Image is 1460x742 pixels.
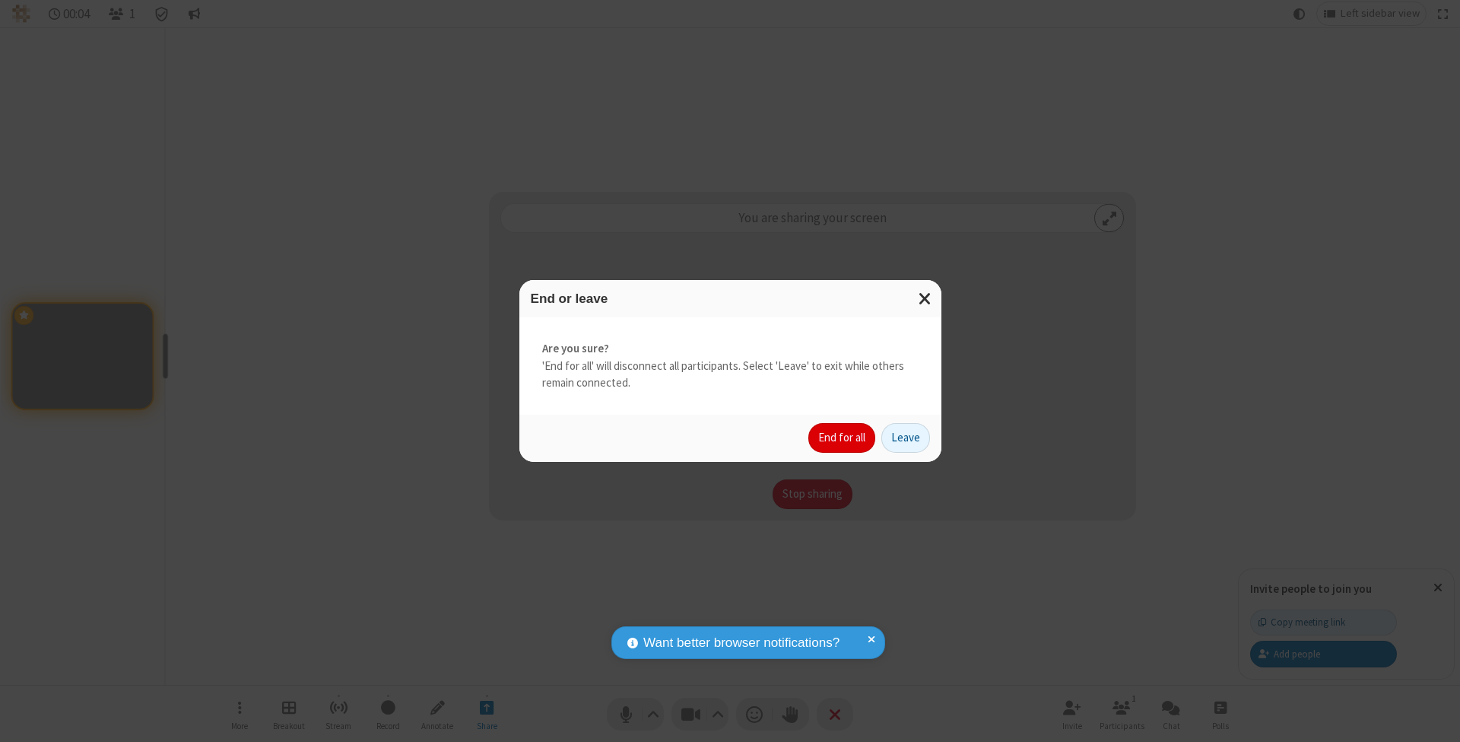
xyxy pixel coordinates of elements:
[519,317,941,415] div: 'End for all' will disconnect all participants. Select 'Leave' to exit while others remain connec...
[881,423,930,454] button: Leave
[808,423,875,454] button: End for all
[909,280,941,317] button: Close modal
[542,340,919,358] strong: Are you sure?
[531,291,930,306] h3: End or leave
[643,633,839,653] span: Want better browser notifications?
